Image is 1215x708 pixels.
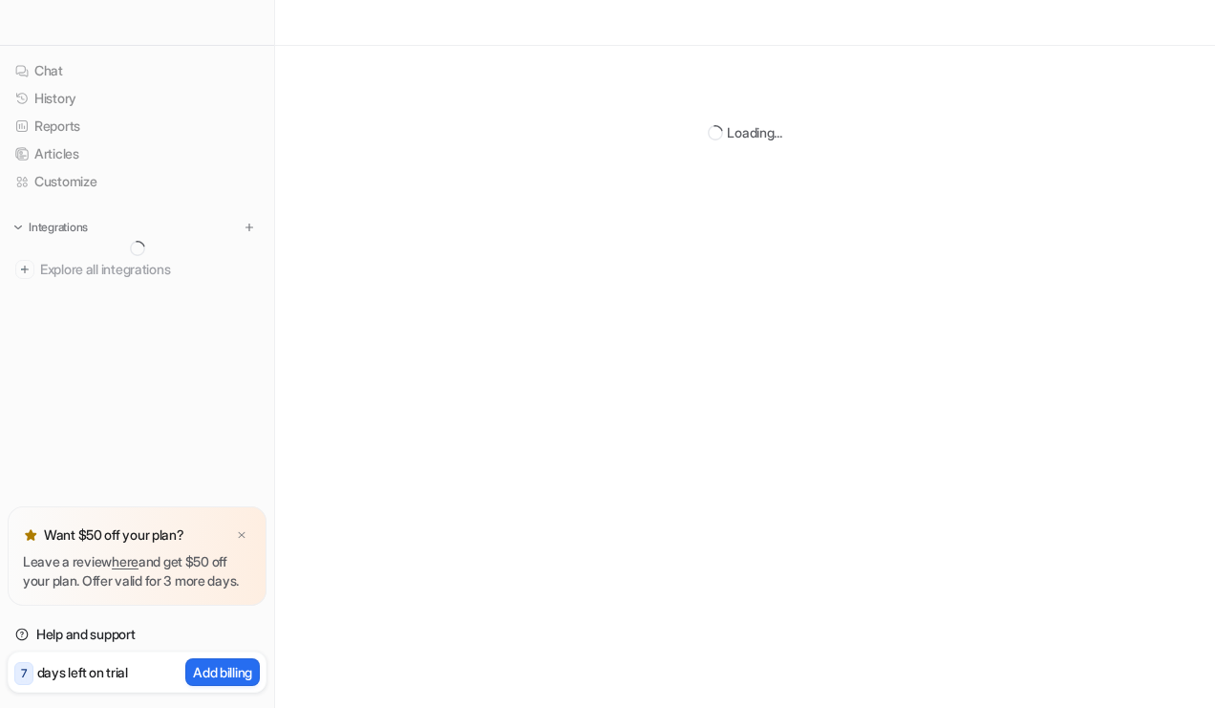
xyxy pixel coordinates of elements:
button: Add billing [185,658,260,686]
a: History [8,85,266,112]
a: Reports [8,113,266,139]
a: here [112,553,139,569]
img: explore all integrations [15,260,34,279]
a: Customize [8,168,266,195]
p: 7 [21,665,27,682]
p: Integrations [29,220,88,235]
span: Explore all integrations [40,254,259,285]
button: Integrations [8,218,94,237]
a: Help and support [8,621,266,648]
img: x [236,529,247,542]
p: Add billing [193,662,252,682]
div: Loading... [727,122,781,142]
p: Leave a review and get $50 off your plan. Offer valid for 3 more days. [23,552,251,590]
a: Articles [8,140,266,167]
a: Chat [8,57,266,84]
p: days left on trial [37,662,128,682]
img: star [23,527,38,543]
a: Explore all integrations [8,256,266,283]
img: expand menu [11,221,25,234]
img: menu_add.svg [243,221,256,234]
p: Want $50 off your plan? [44,526,184,545]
